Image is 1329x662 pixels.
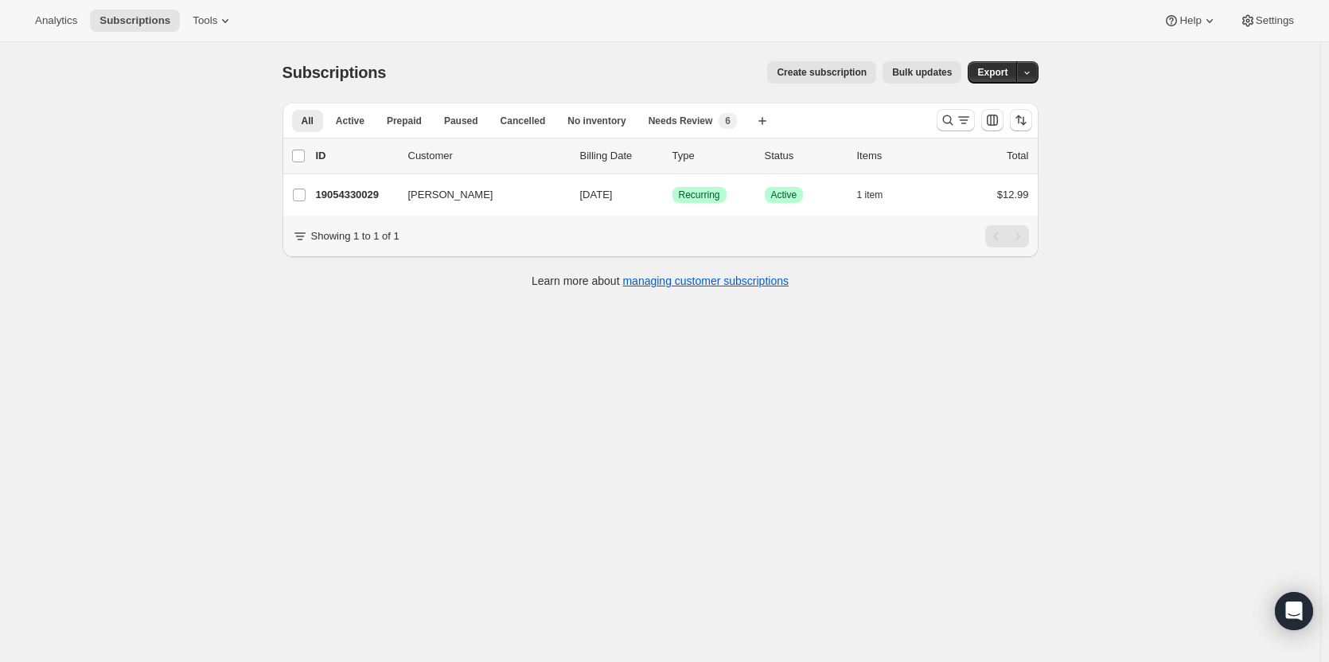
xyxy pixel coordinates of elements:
[892,66,952,79] span: Bulk updates
[283,64,387,81] span: Subscriptions
[567,115,626,127] span: No inventory
[1230,10,1304,32] button: Settings
[725,115,731,127] span: 6
[316,184,1029,206] div: 19054330029[PERSON_NAME][DATE]SuccessRecurringSuccessActive1 item$12.99
[580,189,613,201] span: [DATE]
[316,148,396,164] p: ID
[937,109,975,131] button: Search and filter results
[968,61,1017,84] button: Export
[408,187,493,203] span: [PERSON_NAME]
[981,109,1004,131] button: Customize table column order and visibility
[1256,14,1294,27] span: Settings
[99,14,170,27] span: Subscriptions
[399,182,558,208] button: [PERSON_NAME]
[311,228,399,244] p: Showing 1 to 1 of 1
[883,61,961,84] button: Bulk updates
[580,148,660,164] p: Billing Date
[622,275,789,287] a: managing customer subscriptions
[302,115,314,127] span: All
[679,189,720,201] span: Recurring
[777,66,867,79] span: Create subscription
[857,148,937,164] div: Items
[977,66,1007,79] span: Export
[765,148,844,164] p: Status
[750,110,775,132] button: Create new view
[316,187,396,203] p: 19054330029
[985,225,1029,247] nav: Pagination
[35,14,77,27] span: Analytics
[408,148,567,164] p: Customer
[90,10,180,32] button: Subscriptions
[771,189,797,201] span: Active
[1154,10,1226,32] button: Help
[193,14,217,27] span: Tools
[387,115,422,127] span: Prepaid
[997,189,1029,201] span: $12.99
[649,115,713,127] span: Needs Review
[1007,148,1028,164] p: Total
[1010,109,1032,131] button: Sort the results
[25,10,87,32] button: Analytics
[336,115,364,127] span: Active
[183,10,243,32] button: Tools
[672,148,752,164] div: Type
[532,273,789,289] p: Learn more about
[501,115,546,127] span: Cancelled
[1179,14,1201,27] span: Help
[316,148,1029,164] div: IDCustomerBilling DateTypeStatusItemsTotal
[767,61,876,84] button: Create subscription
[857,189,883,201] span: 1 item
[857,184,901,206] button: 1 item
[444,115,478,127] span: Paused
[1275,592,1313,630] div: Open Intercom Messenger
